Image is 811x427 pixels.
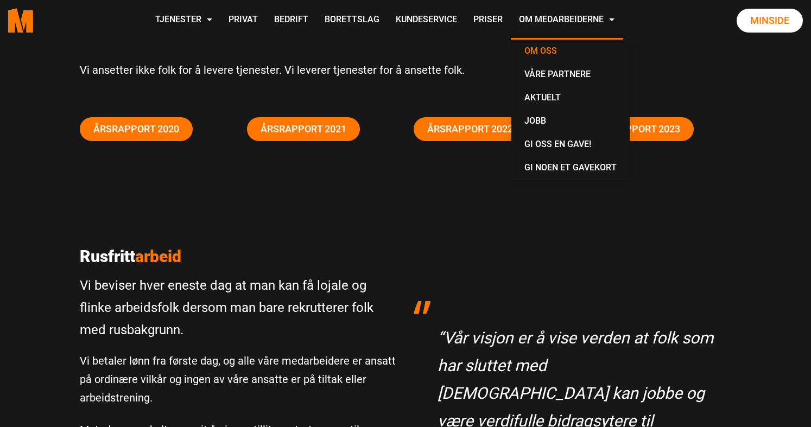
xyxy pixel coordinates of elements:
[388,1,465,40] a: Kundeservice
[516,157,625,180] a: Gi noen et gavekort
[80,61,731,79] p: Vi ansetter ikke folk for å levere tjenester. Vi leverer tjenester for å ansette folk.
[220,1,266,40] a: Privat
[266,1,316,40] a: Bedrift
[516,87,625,110] a: Aktuelt
[516,133,625,157] a: Gi oss en gave!
[465,1,511,40] a: Priser
[80,247,397,266] p: Rusfritt
[147,1,220,40] a: Tjenester
[414,117,527,141] a: Årsrapport 2022
[516,110,625,133] a: Jobb
[80,275,397,341] p: Vi beviser hver eneste dag at man kan få lojale og flinke arbeidsfolk dersom man bare rekrutterer...
[80,352,397,407] p: Vi betaler lønn fra første dag, og alle våre medarbeidere er ansatt på ordinære vilkår og ingen a...
[581,117,694,141] a: Årsrapport 2023
[316,1,388,40] a: Borettslag
[135,247,181,266] span: arbeid
[737,9,803,33] a: Minside
[80,117,193,141] a: Årsrapport 2020
[511,1,623,40] a: Om Medarbeiderne
[516,63,625,87] a: Våre partnere
[516,40,625,63] a: Om oss
[247,117,360,141] a: Årsrapport 2021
